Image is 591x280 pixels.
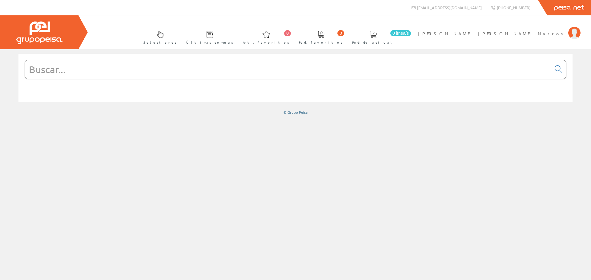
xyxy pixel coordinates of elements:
[417,5,482,10] span: [EMAIL_ADDRESS][DOMAIN_NAME]
[346,26,412,48] a: 0 línea/s Pedido actual
[284,30,291,36] span: 0
[337,30,344,36] span: 0
[16,22,62,44] img: Grupo Peisa
[418,26,581,31] a: [PERSON_NAME] [PERSON_NAME] Narros
[352,39,394,45] span: Pedido actual
[137,26,180,48] a: Selectores
[186,39,233,45] span: Últimas compras
[180,26,236,48] a: Últimas compras
[25,60,551,79] input: Buscar...
[418,30,565,37] span: [PERSON_NAME] [PERSON_NAME] Narros
[243,39,289,45] span: Art. favoritos
[390,30,411,36] span: 0 línea/s
[299,39,343,45] span: Ped. favoritos
[497,5,530,10] span: [PHONE_NUMBER]
[143,39,177,45] span: Selectores
[18,110,573,115] div: © Grupo Peisa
